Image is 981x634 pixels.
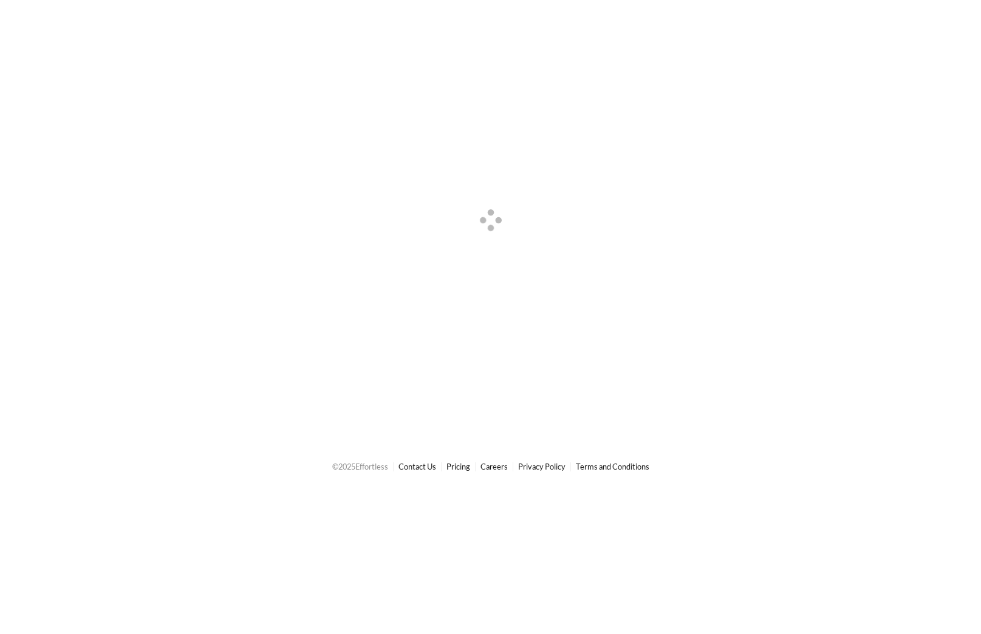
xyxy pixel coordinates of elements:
[398,462,436,471] a: Contact Us
[480,462,508,471] a: Careers
[332,462,388,471] span: © 2025 Effortless
[446,462,470,471] a: Pricing
[518,462,566,471] a: Privacy Policy
[576,462,649,471] a: Terms and Conditions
